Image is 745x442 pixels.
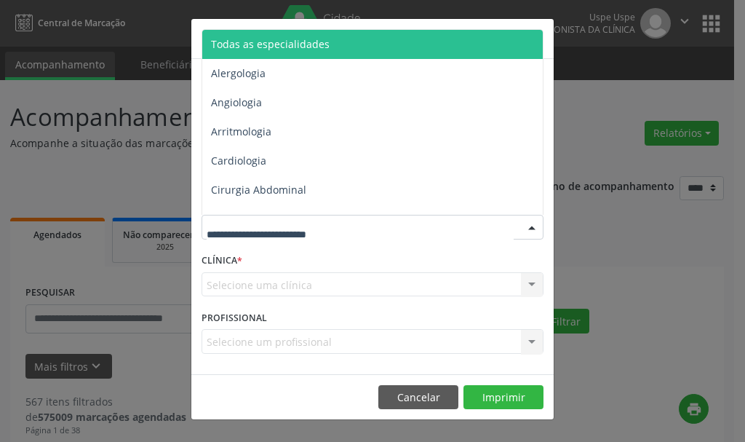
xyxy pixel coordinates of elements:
span: Angiologia [211,95,262,109]
button: Cancelar [378,385,458,410]
button: Close [525,19,554,55]
h5: Relatório de agendamentos [202,29,368,48]
label: CLÍNICA [202,250,242,272]
span: Cirurgia Abdominal [211,183,306,197]
span: Cardiologia [211,154,266,167]
button: Imprimir [463,385,543,410]
label: PROFISSIONAL [202,307,267,329]
span: Todas as especialidades [211,37,330,51]
span: Cirurgia Bariatrica [211,212,300,226]
span: Arritmologia [211,125,271,138]
span: Alergologia [211,66,266,80]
